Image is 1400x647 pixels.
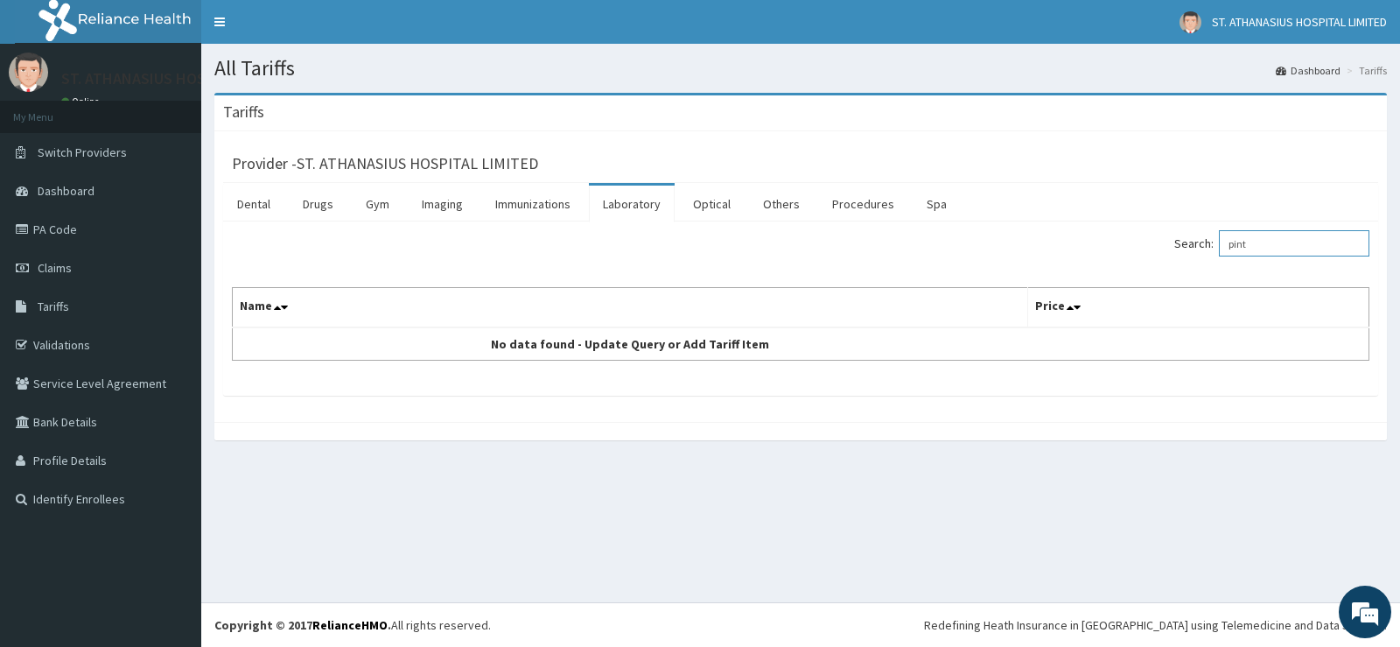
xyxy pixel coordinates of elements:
img: d_794563401_company_1708531726252_794563401 [32,88,71,131]
span: Dashboard [38,183,94,199]
input: Search: [1219,230,1369,257]
a: Laboratory [589,186,675,222]
h3: Tariffs [223,104,264,120]
div: Chat with us now [91,98,294,121]
span: ST. ATHANASIUS HOSPITAL LIMITED [1212,14,1387,30]
img: User Image [1179,11,1201,33]
footer: All rights reserved. [201,602,1400,647]
a: Dental [223,186,284,222]
li: Tariffs [1342,63,1387,78]
a: Dashboard [1276,63,1340,78]
a: Imaging [408,186,477,222]
th: Price [1028,288,1369,328]
h3: Provider - ST. ATHANASIUS HOSPITAL LIMITED [232,156,538,172]
a: Immunizations [481,186,584,222]
a: Optical [679,186,745,222]
a: Spa [913,186,961,222]
div: Redefining Heath Insurance in [GEOGRAPHIC_DATA] using Telemedicine and Data Science! [924,616,1387,634]
h1: All Tariffs [214,57,1387,80]
span: Switch Providers [38,144,127,160]
a: Drugs [289,186,347,222]
a: Procedures [818,186,908,222]
strong: Copyright © 2017 . [214,617,391,633]
div: Minimize live chat window [287,9,329,51]
img: User Image [9,53,48,92]
p: ST. ATHANASIUS HOSPITAL LIMITED [61,71,302,87]
textarea: Type your message and hit 'Enter' [9,447,333,509]
th: Name [233,288,1028,328]
span: Claims [38,260,72,276]
a: Gym [352,186,403,222]
a: RelianceHMO [312,617,388,633]
label: Search: [1174,230,1369,257]
span: Tariffs [38,299,69,314]
a: Others [749,186,814,222]
a: Online [61,95,103,108]
td: No data found - Update Query or Add Tariff Item [233,327,1028,361]
span: We're online! [101,205,241,382]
